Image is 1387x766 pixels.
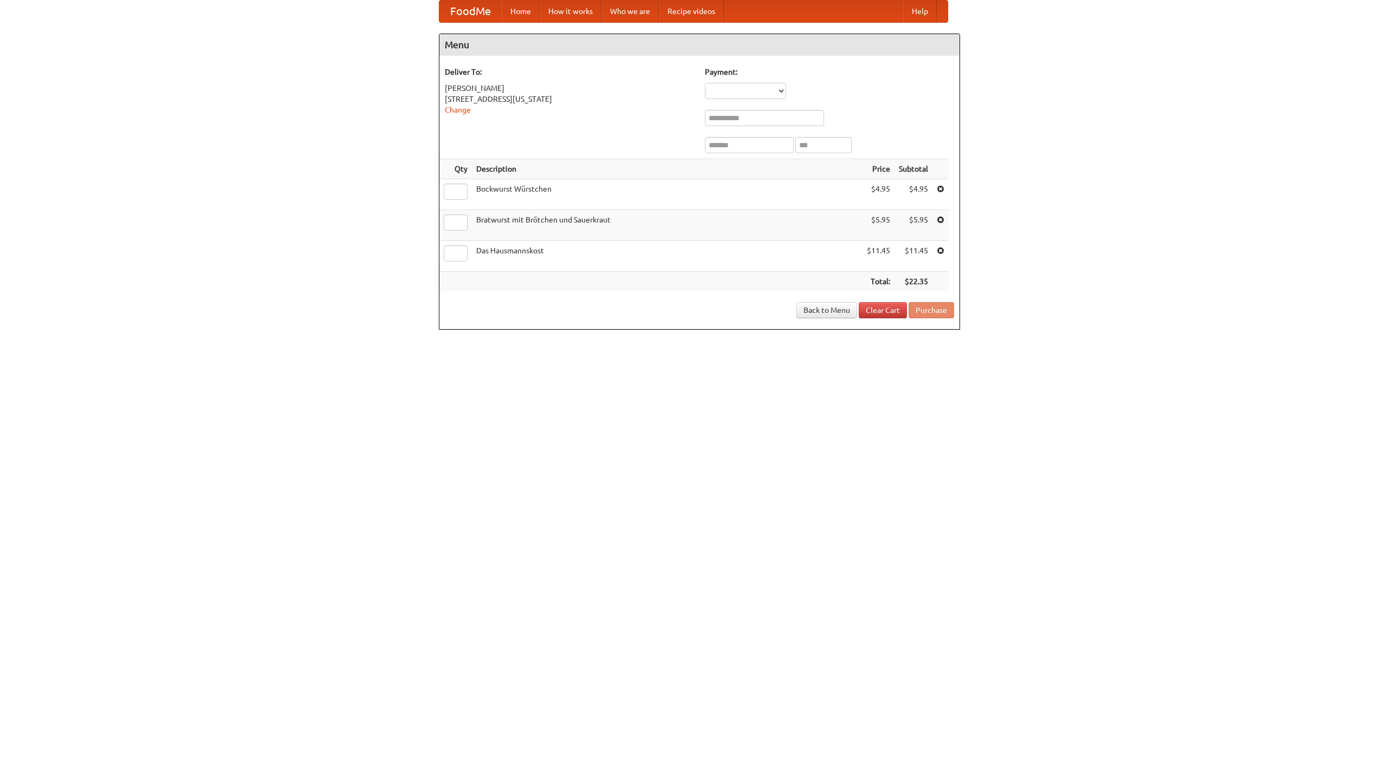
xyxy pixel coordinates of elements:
[863,272,895,292] th: Total:
[895,272,932,292] th: $22.35
[863,179,895,210] td: $4.95
[472,179,863,210] td: Bockwurst Würstchen
[659,1,724,22] a: Recipe videos
[796,302,857,318] a: Back to Menu
[863,241,895,272] td: $11.45
[445,67,694,77] h5: Deliver To:
[540,1,601,22] a: How it works
[472,210,863,241] td: Bratwurst mit Brötchen und Sauerkraut
[472,159,863,179] th: Description
[472,241,863,272] td: Das Hausmannskost
[903,1,937,22] a: Help
[445,94,694,104] div: [STREET_ADDRESS][US_STATE]
[502,1,540,22] a: Home
[863,159,895,179] th: Price
[439,159,472,179] th: Qty
[445,106,471,114] a: Change
[895,241,932,272] td: $11.45
[705,67,954,77] h5: Payment:
[909,302,954,318] button: Purchase
[895,159,932,179] th: Subtotal
[895,210,932,241] td: $5.95
[601,1,659,22] a: Who we are
[863,210,895,241] td: $5.95
[895,179,932,210] td: $4.95
[445,83,694,94] div: [PERSON_NAME]
[439,1,502,22] a: FoodMe
[439,34,960,56] h4: Menu
[859,302,907,318] a: Clear Cart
